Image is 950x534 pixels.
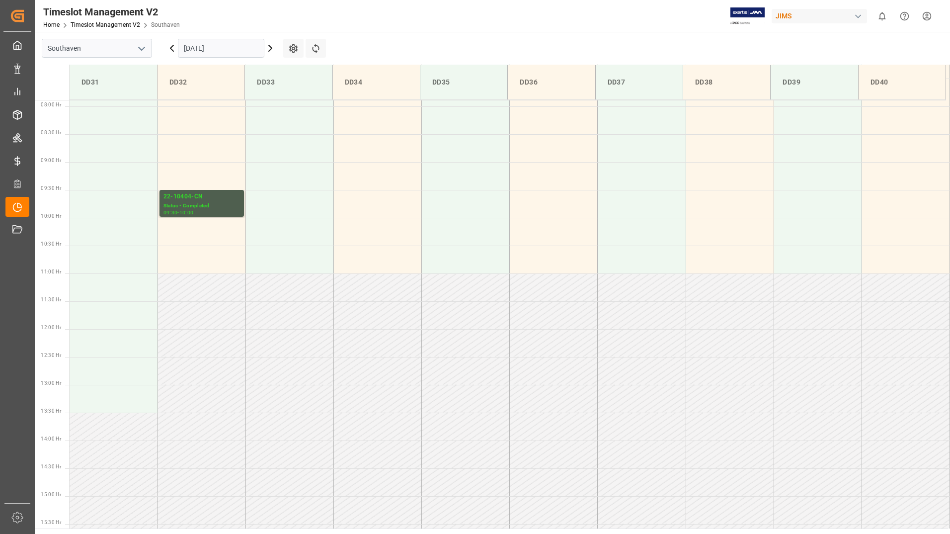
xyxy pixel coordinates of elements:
div: DD40 [867,73,938,91]
span: 15:30 Hr [41,520,61,525]
span: 10:00 Hr [41,213,61,219]
span: 10:30 Hr [41,241,61,247]
div: - [177,210,179,215]
div: DD36 [516,73,587,91]
span: 13:30 Hr [41,408,61,414]
div: 22-10404-CN [163,192,240,202]
div: DD31 [78,73,149,91]
span: 12:00 Hr [41,325,61,330]
div: DD37 [604,73,675,91]
div: JIMS [772,9,867,23]
a: Home [43,21,60,28]
span: 14:30 Hr [41,464,61,469]
span: 09:00 Hr [41,158,61,163]
div: DD35 [428,73,499,91]
div: DD39 [779,73,850,91]
button: Help Center [893,5,916,27]
div: 10:00 [179,210,194,215]
div: Timeslot Management V2 [43,4,180,19]
span: 15:00 Hr [41,492,61,497]
img: Exertis%20JAM%20-%20Email%20Logo.jpg_1722504956.jpg [730,7,765,25]
span: 11:30 Hr [41,297,61,302]
div: Status - Completed [163,202,240,210]
span: 09:30 Hr [41,185,61,191]
span: 13:00 Hr [41,380,61,386]
span: 14:00 Hr [41,436,61,442]
div: DD32 [165,73,237,91]
span: 08:30 Hr [41,130,61,135]
input: DD.MM.YYYY [178,39,264,58]
button: open menu [134,41,149,56]
div: DD34 [341,73,412,91]
div: 09:30 [163,210,178,215]
span: 08:00 Hr [41,102,61,107]
input: Type to search/select [42,39,152,58]
div: DD38 [691,73,762,91]
span: 12:30 Hr [41,353,61,358]
div: DD33 [253,73,324,91]
button: show 0 new notifications [871,5,893,27]
span: 11:00 Hr [41,269,61,274]
button: JIMS [772,6,871,25]
a: Timeslot Management V2 [71,21,140,28]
